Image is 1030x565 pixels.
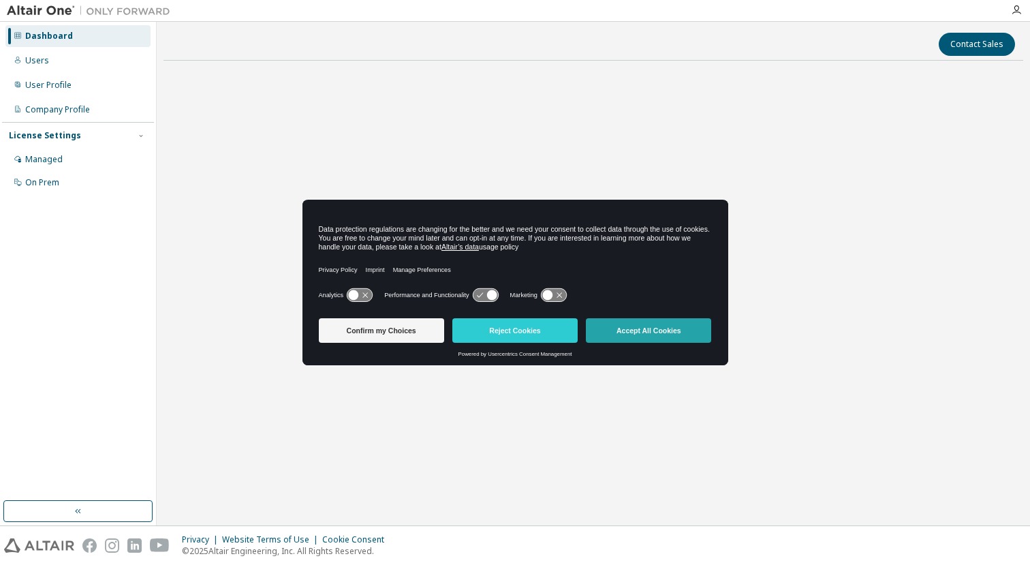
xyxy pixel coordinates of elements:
[182,534,222,545] div: Privacy
[25,177,59,188] div: On Prem
[25,31,73,42] div: Dashboard
[9,130,81,141] div: License Settings
[105,538,119,553] img: instagram.svg
[4,538,74,553] img: altair_logo.svg
[222,534,322,545] div: Website Terms of Use
[7,4,177,18] img: Altair One
[25,55,49,66] div: Users
[25,80,72,91] div: User Profile
[82,538,97,553] img: facebook.svg
[150,538,170,553] img: youtube.svg
[25,154,63,165] div: Managed
[322,534,392,545] div: Cookie Consent
[939,33,1015,56] button: Contact Sales
[25,104,90,115] div: Company Profile
[182,545,392,557] p: © 2025 Altair Engineering, Inc. All Rights Reserved.
[127,538,142,553] img: linkedin.svg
